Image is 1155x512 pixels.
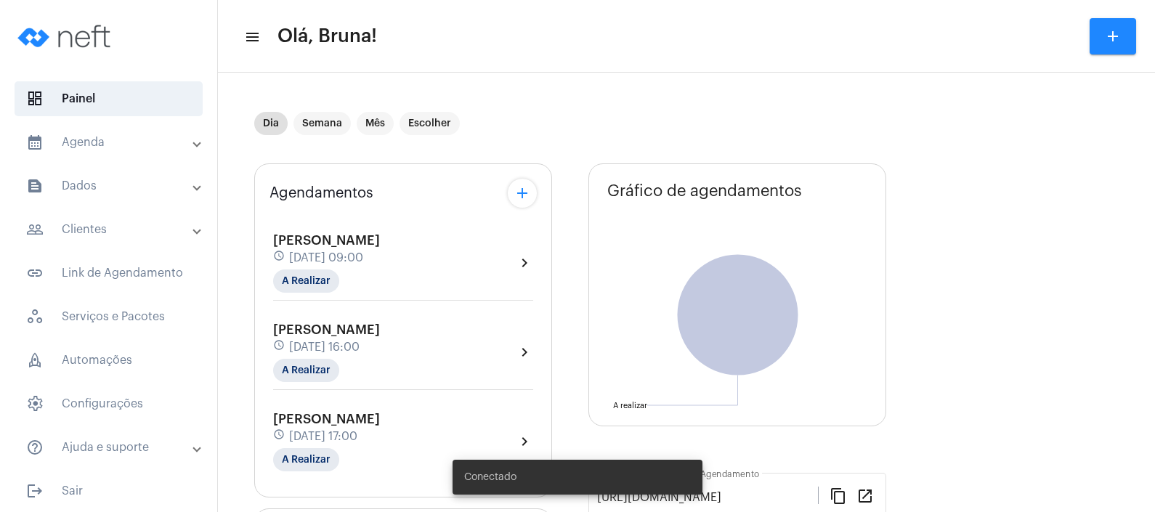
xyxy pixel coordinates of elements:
[289,251,363,264] span: [DATE] 09:00
[26,134,194,151] mat-panel-title: Agenda
[273,359,339,382] mat-chip: A Realizar
[26,439,44,456] mat-icon: sidenav icon
[26,134,44,151] mat-icon: sidenav icon
[15,299,203,334] span: Serviços e Pacotes
[273,234,380,247] span: [PERSON_NAME]
[516,433,533,450] mat-icon: chevron_right
[15,386,203,421] span: Configurações
[26,482,44,500] mat-icon: sidenav icon
[516,344,533,361] mat-icon: chevron_right
[464,470,516,484] span: Conectado
[15,343,203,378] span: Automações
[9,212,217,247] mat-expansion-panel-header: sidenav iconClientes
[9,125,217,160] mat-expansion-panel-header: sidenav iconAgenda
[1104,28,1122,45] mat-icon: add
[9,430,217,465] mat-expansion-panel-header: sidenav iconAjuda e suporte
[26,221,44,238] mat-icon: sidenav icon
[277,25,377,48] span: Olá, Bruna!
[15,81,203,116] span: Painel
[856,487,874,504] mat-icon: open_in_new
[273,323,380,336] span: [PERSON_NAME]
[273,339,286,355] mat-icon: schedule
[273,250,286,266] mat-icon: schedule
[26,352,44,369] span: sidenav icon
[514,184,531,202] mat-icon: add
[400,112,460,135] mat-chip: Escolher
[273,448,339,471] mat-chip: A Realizar
[26,90,44,107] span: sidenav icon
[516,254,533,272] mat-icon: chevron_right
[26,177,194,195] mat-panel-title: Dados
[9,168,217,203] mat-expansion-panel-header: sidenav iconDados
[289,430,357,443] span: [DATE] 17:00
[289,341,360,354] span: [DATE] 16:00
[273,413,380,426] span: [PERSON_NAME]
[12,7,121,65] img: logo-neft-novo-2.png
[254,112,288,135] mat-chip: Dia
[273,428,286,444] mat-icon: schedule
[26,395,44,413] span: sidenav icon
[244,28,259,46] mat-icon: sidenav icon
[26,439,194,456] mat-panel-title: Ajuda e suporte
[607,182,802,200] span: Gráfico de agendamentos
[26,308,44,325] span: sidenav icon
[273,269,339,293] mat-chip: A Realizar
[26,177,44,195] mat-icon: sidenav icon
[15,474,203,508] span: Sair
[293,112,351,135] mat-chip: Semana
[26,264,44,282] mat-icon: sidenav icon
[269,185,373,201] span: Agendamentos
[26,221,194,238] mat-panel-title: Clientes
[15,256,203,290] span: Link de Agendamento
[357,112,394,135] mat-chip: Mês
[613,402,647,410] text: A realizar
[830,487,847,504] mat-icon: content_copy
